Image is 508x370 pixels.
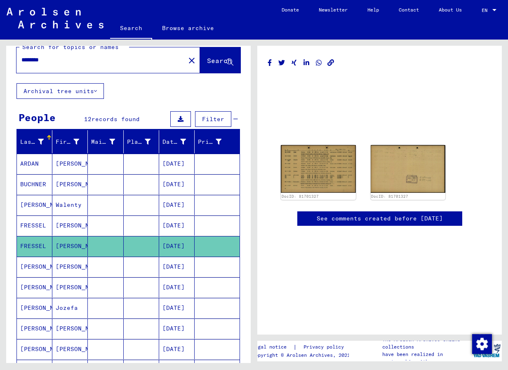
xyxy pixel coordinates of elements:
[183,52,200,68] button: Clear
[17,195,52,215] mat-cell: [PERSON_NAME]
[159,154,195,174] mat-cell: [DATE]
[281,145,356,193] img: 001.jpg
[17,174,52,194] mat-cell: BUCHNER
[20,138,44,146] div: Last Name
[200,47,240,73] button: Search
[56,135,89,148] div: First Name
[92,115,140,123] span: records found
[17,298,52,318] mat-cell: [PERSON_NAME]
[159,277,195,297] mat-cell: [DATE]
[195,130,240,153] mat-header-cell: Prisoner #
[19,110,56,125] div: People
[52,318,88,339] mat-cell: [PERSON_NAME]
[159,298,195,318] mat-cell: [DATE]
[52,236,88,256] mat-cell: [PERSON_NAME]
[52,339,88,359] mat-cell: [PERSON_NAME]
[159,174,195,194] mat-cell: [DATE]
[472,334,492,354] img: Change consent
[159,318,195,339] mat-cell: [DATE]
[52,174,88,194] mat-cell: [PERSON_NAME]
[371,194,408,199] a: DocID: 81701327
[266,58,274,68] button: Share on Facebook
[159,195,195,215] mat-cell: [DATE]
[52,257,88,277] mat-cell: [PERSON_NAME]
[17,318,52,339] mat-cell: [PERSON_NAME]
[52,277,88,297] mat-cell: [PERSON_NAME]
[162,135,196,148] div: Date of Birth
[84,115,92,123] span: 12
[152,18,224,38] a: Browse archive
[159,339,195,359] mat-cell: [DATE]
[371,145,446,193] img: 002.jpg
[159,236,195,256] mat-cell: [DATE]
[20,135,54,148] div: Last Name
[17,154,52,174] mat-cell: ARDAN
[91,138,115,146] div: Maiden Name
[252,351,354,359] p: Copyright © Arolsen Archives, 2021
[52,130,88,153] mat-header-cell: First Name
[7,8,103,28] img: Arolsen_neg.svg
[52,298,88,318] mat-cell: Jozefa
[16,83,104,99] button: Archival tree units
[187,56,197,66] mat-icon: close
[22,43,119,51] mat-label: Search for topics or names
[327,58,335,68] button: Copy link
[17,215,52,236] mat-cell: FRESSEL
[198,138,221,146] div: Prisoner #
[290,58,299,68] button: Share on Xing
[482,7,491,13] span: EN
[297,343,354,351] a: Privacy policy
[17,257,52,277] mat-cell: [PERSON_NAME]
[159,130,195,153] mat-header-cell: Date of Birth
[52,195,88,215] mat-cell: Walenty
[17,236,52,256] mat-cell: FRESSEL
[52,215,88,236] mat-cell: [PERSON_NAME]
[471,340,502,361] img: yv_logo.png
[17,277,52,297] mat-cell: [PERSON_NAME]
[17,130,52,153] mat-header-cell: Last Name
[278,58,286,68] button: Share on Twitter
[159,257,195,277] mat-cell: [DATE]
[110,18,152,40] a: Search
[302,58,311,68] button: Share on LinkedIn
[127,135,161,148] div: Place of Birth
[202,115,224,123] span: Filter
[198,135,232,148] div: Prisoner #
[317,214,443,223] a: See comments created before [DATE]
[91,135,125,148] div: Maiden Name
[124,130,159,153] mat-header-cell: Place of Birth
[382,336,471,351] p: The Arolsen Archives online collections
[52,154,88,174] mat-cell: [PERSON_NAME]
[162,138,186,146] div: Date of Birth
[315,58,323,68] button: Share on WhatsApp
[195,111,231,127] button: Filter
[282,194,319,199] a: DocID: 81701327
[252,343,354,351] div: |
[207,56,232,65] span: Search
[56,138,79,146] div: First Name
[252,343,293,351] a: Legal notice
[88,130,123,153] mat-header-cell: Maiden Name
[159,215,195,236] mat-cell: [DATE]
[17,339,52,359] mat-cell: [PERSON_NAME]
[127,138,151,146] div: Place of Birth
[382,351,471,365] p: have been realized in partnership with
